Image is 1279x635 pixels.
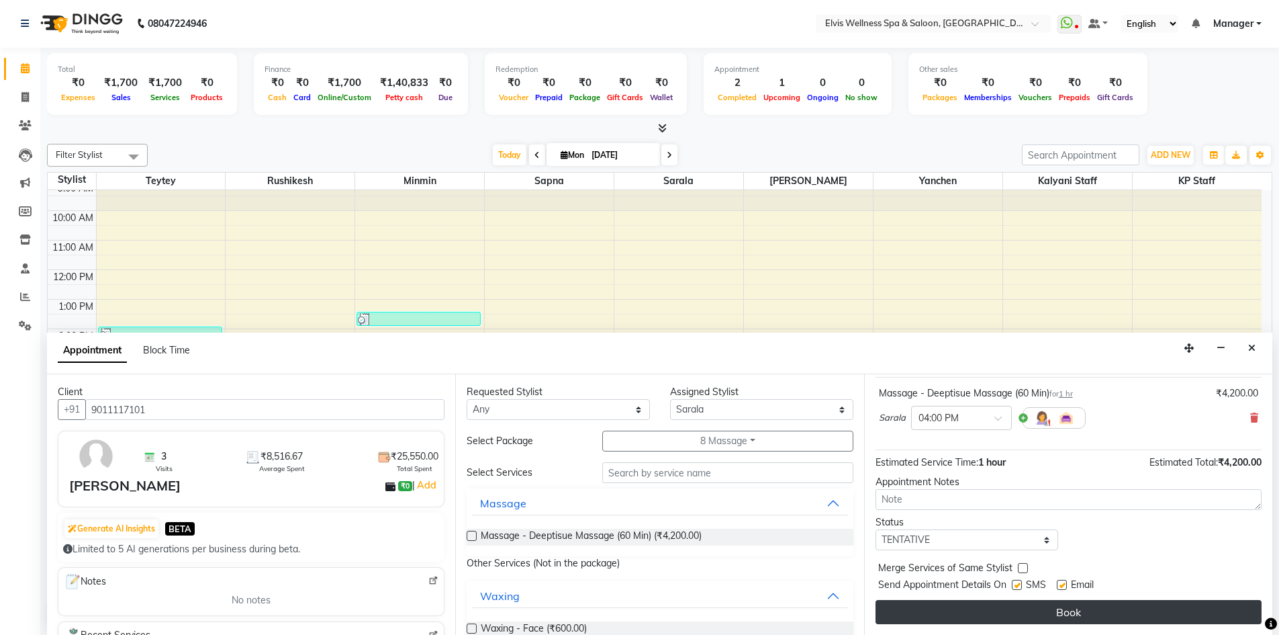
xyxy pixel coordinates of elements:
[58,75,99,91] div: ₹0
[804,75,842,91] div: 0
[161,450,167,464] span: 3
[63,542,439,556] div: Limited to 5 AI generations per business during beta.
[48,173,96,187] div: Stylist
[1015,75,1055,91] div: ₹0
[58,93,99,102] span: Expenses
[961,93,1015,102] span: Memberships
[532,93,566,102] span: Prepaid
[875,515,1059,530] div: Status
[919,64,1137,75] div: Other sales
[226,173,354,189] span: Rushikesh
[99,75,143,91] div: ₹1,700
[842,75,881,91] div: 0
[187,93,226,102] span: Products
[919,75,961,91] div: ₹0
[156,464,173,474] span: Visits
[481,529,702,546] span: Massage - Deeptisue Massage (60 Min) (₹4,200.00)
[744,173,873,189] span: [PERSON_NAME]
[1003,173,1132,189] span: Kalyani Staff
[77,437,115,476] img: avatar
[566,93,604,102] span: Package
[760,93,804,102] span: Upcoming
[382,93,426,102] span: Petty cash
[647,75,676,91] div: ₹0
[69,476,181,496] div: [PERSON_NAME]
[532,75,566,91] div: ₹0
[64,519,158,538] button: Generate AI Insights
[391,450,438,464] span: ₹25,550.00
[1094,75,1137,91] div: ₹0
[412,477,438,493] span: |
[978,456,1006,468] span: 1 hour
[1026,578,1046,595] span: SMS
[467,556,853,570] p: Other Services (Not in the package)
[147,93,183,102] span: Services
[1049,389,1073,398] small: for
[398,481,412,492] span: ₹0
[34,5,126,42] img: logo
[357,312,480,325] div: [PERSON_NAME], TK01, 01:25 PM-01:55 PM, Head massage
[714,64,881,75] div: Appointment
[472,584,847,608] button: Waxing
[50,211,96,225] div: 10:00 AM
[50,241,96,255] div: 11:00 AM
[879,411,906,425] span: Sarala
[495,75,532,91] div: ₹0
[58,385,444,399] div: Client
[108,93,134,102] span: Sales
[602,431,853,452] button: 8 Massage
[375,75,434,91] div: ₹1,40,833
[587,145,655,165] input: 2025-09-01
[1058,410,1074,426] img: Interior.png
[1034,410,1050,426] img: Hairdresser.png
[714,75,760,91] div: 2
[435,93,456,102] span: Due
[314,93,375,102] span: Online/Custom
[457,434,592,448] div: Select Package
[875,456,978,468] span: Estimated Service Time:
[1151,150,1190,160] span: ADD NEW
[495,64,676,75] div: Redemption
[165,522,195,535] span: BETA
[1149,456,1218,468] span: Estimated Total:
[604,93,647,102] span: Gift Cards
[314,75,375,91] div: ₹1,700
[97,173,226,189] span: Teytey
[187,75,226,91] div: ₹0
[1022,144,1139,165] input: Search Appointment
[232,593,271,607] span: No notes
[99,327,222,340] div: [PERSON_NAME], TK01, 01:55 PM-02:25 PM, L’Oréal / Kérastase Wash - Hair Wash & BlastDry
[58,339,127,363] span: Appointment
[1216,386,1258,400] div: ₹4,200.00
[143,344,190,356] span: Block Time
[714,93,760,102] span: Completed
[1213,17,1253,31] span: Manager
[919,93,961,102] span: Packages
[842,93,881,102] span: No show
[143,75,187,91] div: ₹1,700
[56,149,103,160] span: Filter Stylist
[480,588,520,604] div: Waxing
[148,5,207,42] b: 08047224946
[875,600,1262,624] button: Book
[85,399,444,420] input: Search by Name/Mobile/Email/Code
[1133,173,1262,189] span: KP Staff
[602,462,853,483] input: Search by service name
[260,450,303,464] span: ₹8,516.67
[467,385,650,399] div: Requested Stylist
[760,75,804,91] div: 1
[265,93,290,102] span: Cash
[457,466,592,480] div: Select Services
[878,561,1012,578] span: Merge Services of Same Stylist
[50,270,96,284] div: 12:00 PM
[58,64,226,75] div: Total
[873,173,1002,189] span: Yanchen
[265,64,457,75] div: Finance
[1059,389,1073,398] span: 1 hr
[1242,338,1262,359] button: Close
[875,475,1262,489] div: Appointment Notes
[604,75,647,91] div: ₹0
[566,75,604,91] div: ₹0
[480,495,526,511] div: Massage
[1055,93,1094,102] span: Prepaids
